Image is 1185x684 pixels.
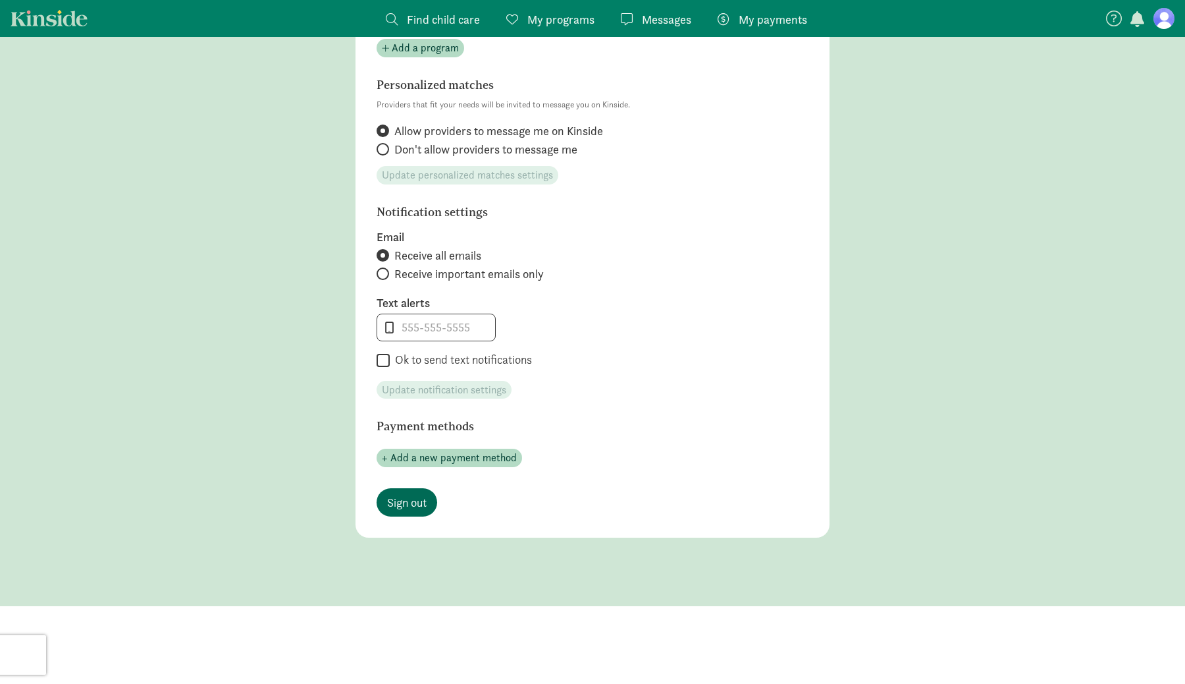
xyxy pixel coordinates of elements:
[377,166,558,185] button: Update personalized matches settings
[377,206,739,219] h6: Notification settings
[642,11,691,28] span: Messages
[377,78,739,92] h6: Personalized matches
[739,11,807,28] span: My payments
[394,142,577,157] span: Don't allow providers to message me
[377,449,522,467] button: + Add a new payment method
[377,420,739,433] h6: Payment methods
[11,10,88,26] a: Kinside
[377,229,808,245] label: Email
[527,11,594,28] span: My programs
[377,97,808,113] p: Providers that fit your needs will be invited to message you on Kinside.
[377,488,437,517] a: Sign out
[407,11,480,28] span: Find child care
[392,40,459,56] span: Add a program
[387,494,427,511] span: Sign out
[390,352,532,368] label: Ok to send text notifications
[394,248,481,264] span: Receive all emails
[394,123,603,139] span: Allow providers to message me on Kinside
[382,450,517,466] span: + Add a new payment method
[377,295,808,311] label: Text alerts
[382,167,553,183] span: Update personalized matches settings
[377,381,512,399] button: Update notification settings
[377,39,464,57] button: Add a program
[377,314,495,341] input: 555-555-5555
[382,382,506,398] span: Update notification settings
[394,266,544,282] span: Receive important emails only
